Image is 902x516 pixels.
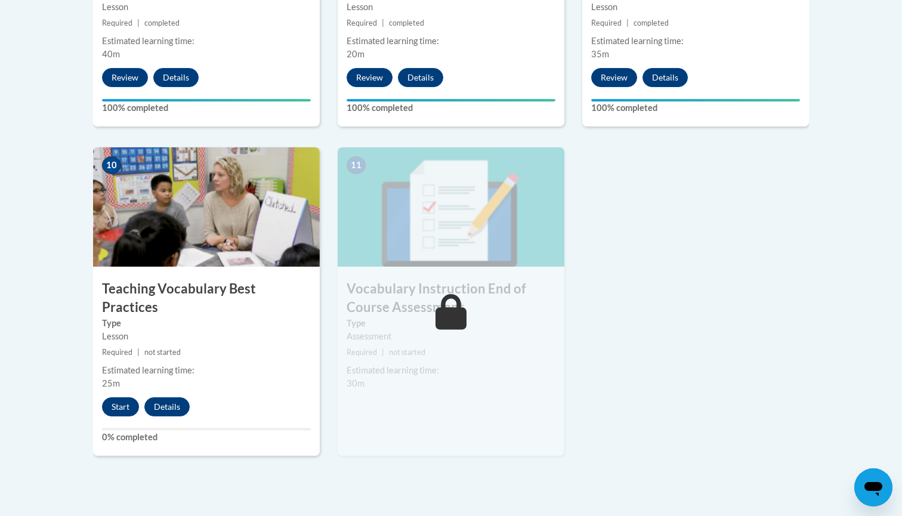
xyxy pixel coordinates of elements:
div: Estimated learning time: [102,364,311,377]
img: Course Image [338,147,564,267]
div: Estimated learning time: [102,35,311,48]
span: | [382,18,384,27]
button: Review [347,68,393,87]
span: 40m [102,49,120,59]
button: Details [398,68,443,87]
label: Type [347,317,555,330]
span: not started [389,348,425,357]
iframe: Button to launch messaging window [854,468,892,506]
label: 100% completed [102,101,311,115]
div: Lesson [591,1,800,14]
div: Your progress [591,99,800,101]
h3: Teaching Vocabulary Best Practices [93,280,320,317]
span: Required [347,18,377,27]
span: | [626,18,629,27]
span: not started [144,348,181,357]
button: Details [642,68,688,87]
img: Course Image [93,147,320,267]
span: Required [347,348,377,357]
button: Details [153,68,199,87]
span: 11 [347,156,366,174]
div: Lesson [102,330,311,343]
span: | [137,18,140,27]
div: Lesson [102,1,311,14]
label: 0% completed [102,431,311,444]
span: 20m [347,49,364,59]
div: Assessment [347,330,555,343]
div: Your progress [347,99,555,101]
div: Estimated learning time: [347,364,555,377]
span: 10 [102,156,121,174]
label: Type [102,317,311,330]
span: | [137,348,140,357]
div: Estimated learning time: [347,35,555,48]
span: completed [389,18,424,27]
span: 30m [347,378,364,388]
div: Estimated learning time: [591,35,800,48]
span: 25m [102,378,120,388]
span: | [382,348,384,357]
span: Required [102,348,132,357]
button: Review [591,68,637,87]
span: 35m [591,49,609,59]
button: Details [144,397,190,416]
span: completed [144,18,180,27]
button: Review [102,68,148,87]
span: Required [102,18,132,27]
label: 100% completed [591,101,800,115]
span: Required [591,18,622,27]
div: Your progress [102,99,311,101]
button: Start [102,397,139,416]
div: Lesson [347,1,555,14]
h3: Vocabulary Instruction End of Course Assessment [338,280,564,317]
label: 100% completed [347,101,555,115]
span: completed [634,18,669,27]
